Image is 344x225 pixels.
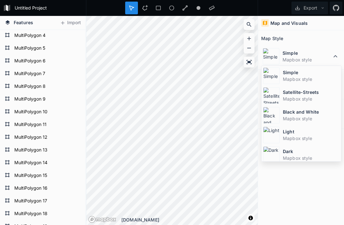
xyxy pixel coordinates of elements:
span: Features [14,19,33,26]
h4: Map and Visuals [270,20,308,26]
img: Satellite-Streets [263,87,280,104]
dt: Dark [283,148,340,155]
img: Dark [263,146,280,163]
dd: Mapbox style [283,56,332,63]
dd: Mapbox style [283,95,340,102]
dd: Mapbox style [283,135,340,142]
button: Import [57,18,84,28]
h2: Map Style [261,33,283,43]
img: Black and White [263,107,280,123]
img: Simple [263,67,280,84]
dd: Mapbox style [283,155,340,161]
dt: Light [283,128,340,135]
button: Export [291,2,328,14]
dt: Satellite-Streets [283,89,340,95]
dd: Mapbox style [283,115,340,122]
dd: Mapbox style [283,76,340,82]
dt: Simple [283,50,332,56]
img: Simple [263,48,279,65]
img: Light [263,127,280,143]
button: Toggle attribution [247,214,254,222]
dt: Black and White [283,109,340,115]
a: Mapbox logo [88,216,116,223]
dt: Simple [283,69,340,76]
div: [DOMAIN_NAME] [121,216,258,223]
span: Toggle attribution [249,214,253,221]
